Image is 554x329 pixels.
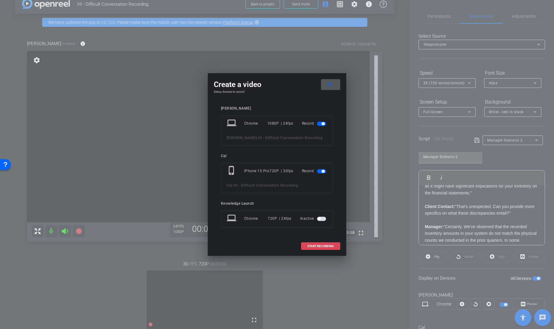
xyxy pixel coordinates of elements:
div: 1080P | 24fps [267,118,293,129]
mat-icon: close [326,81,333,88]
mat-icon: phone_iphone [227,166,238,176]
span: START RECORDING [307,245,334,248]
div: 720P | 30fps [270,166,294,176]
div: [PERSON_NAME] [221,106,333,111]
h4: Setup devices to record [214,90,340,94]
span: HI - Difficult Conversation Recording [258,136,323,140]
span: - [257,136,258,140]
div: Inactive [300,213,327,224]
div: Record [302,166,327,176]
div: Chrome [244,213,268,224]
div: Chrome [244,118,267,129]
div: Record [302,118,327,129]
span: - [232,183,234,188]
div: iPhone 15 Pro [244,166,270,176]
div: Knowledge Launch [221,201,333,206]
span: HI - Difficult Conversation Recording [234,183,298,188]
div: Cal [221,154,333,158]
span: [PERSON_NAME] [227,136,257,140]
mat-icon: laptop [227,213,238,224]
span: Cal [227,183,232,188]
div: Create a video [214,79,340,90]
button: START RECORDING [301,242,340,250]
mat-icon: laptop [227,118,238,129]
div: 720P | 24fps [268,213,292,224]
